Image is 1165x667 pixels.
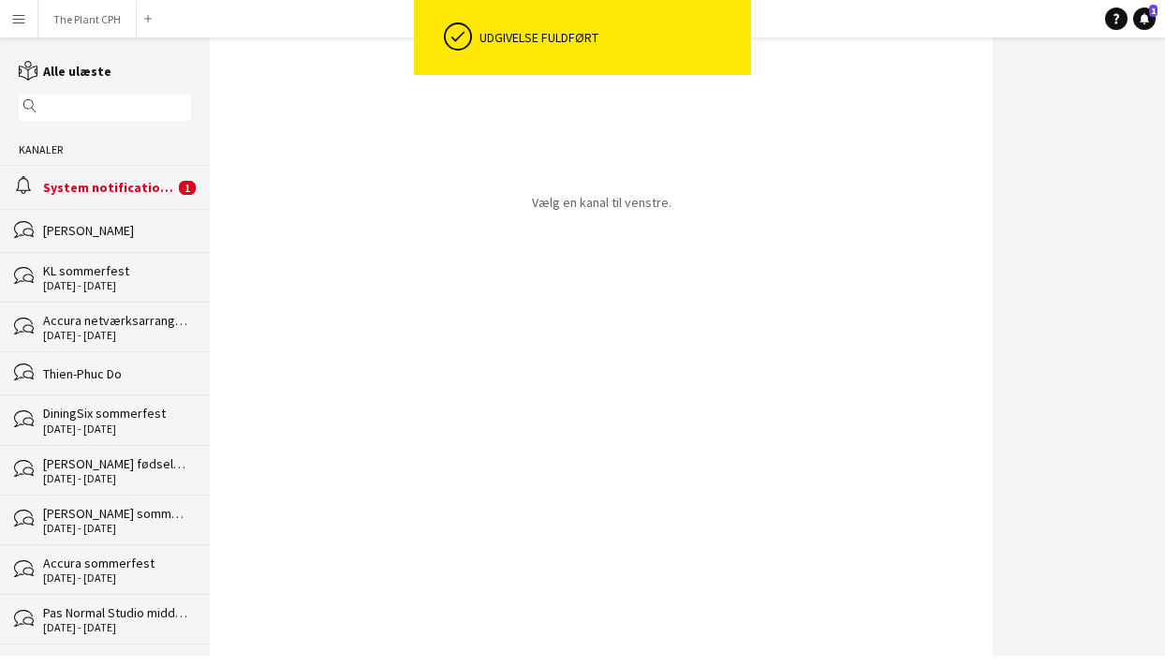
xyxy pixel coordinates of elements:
[19,63,111,80] a: Alle ulæste
[43,179,174,196] div: System notifications
[38,1,137,37] button: The Plant CPH
[43,555,191,571] div: Accura sommerfest
[43,365,191,382] div: Thien-Phuc Do
[43,621,191,634] div: [DATE] - [DATE]
[43,422,191,436] div: [DATE] - [DATE]
[43,329,191,342] div: [DATE] - [DATE]
[1133,7,1156,30] a: 1
[179,181,196,195] span: 1
[43,522,191,535] div: [DATE] - [DATE]
[43,571,191,585] div: [DATE] - [DATE]
[43,505,191,522] div: [PERSON_NAME] sommerfest
[43,279,191,292] div: [DATE] - [DATE]
[43,472,191,485] div: [DATE] - [DATE]
[43,312,191,329] div: Accura netværksarrangement
[43,405,191,422] div: DiningSix sommerfest
[479,29,744,46] div: Udgivelse fuldført
[43,222,191,239] div: [PERSON_NAME]
[1149,5,1158,17] span: 1
[532,194,671,211] p: Vælg en kanal til venstre.
[43,604,191,621] div: Pas Normal Studio middag & fest
[43,455,191,472] div: [PERSON_NAME] fødselsdag
[43,262,191,279] div: KL sommerfest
